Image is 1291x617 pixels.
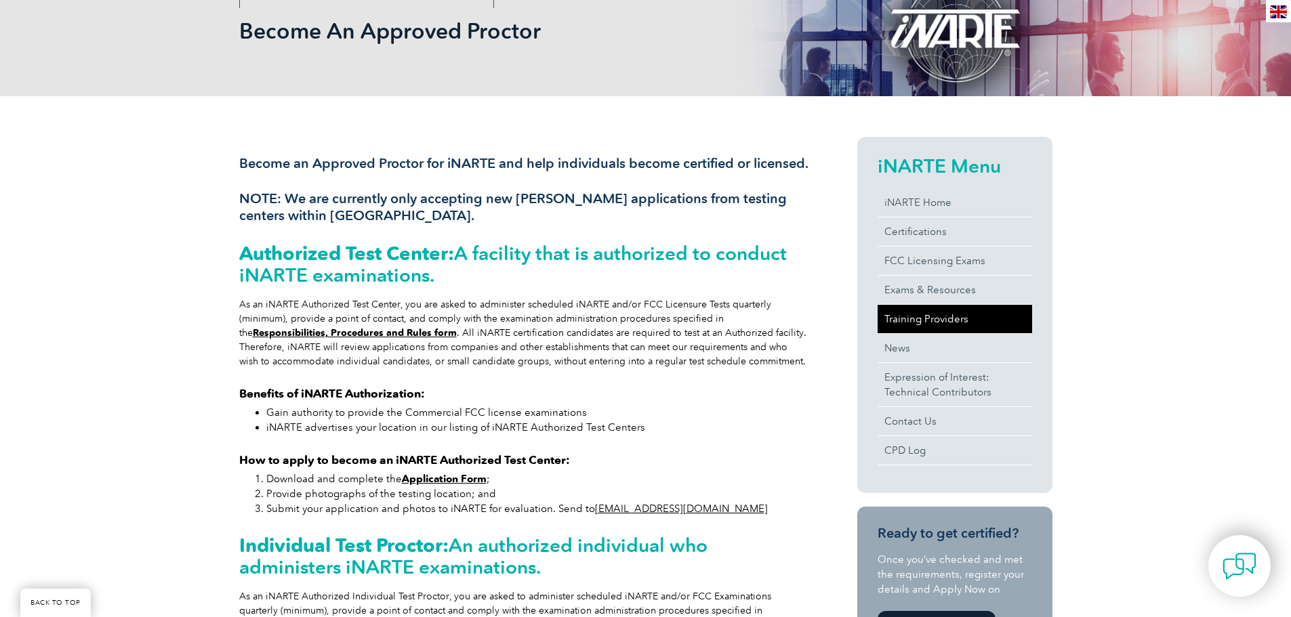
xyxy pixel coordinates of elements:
li: Provide photographs of the testing location; and [266,486,808,501]
h3: NOTE: We are currently only accepting new [PERSON_NAME] applications from testing centers within ... [239,190,808,224]
li: Gain authority to provide the Commercial FCC license examinations [266,405,808,420]
p: Once you’ve checked and met the requirements, register your details and Apply Now on [878,552,1032,597]
h3: Ready to get certified? [878,525,1032,542]
a: Application Form [402,473,487,485]
strong: How to apply to become an iNARTE Authorized Test Center: [239,453,570,467]
h2: Become An Approved Proctor [239,20,808,42]
h2: iNARTE Menu [878,155,1032,177]
a: Exams & Resources [878,276,1032,304]
a: CPD Log [878,436,1032,465]
a: News [878,334,1032,362]
strong: Authorized Test Center: [239,242,454,265]
li: Submit your application and photos to iNARTE for evaluation. Send to [266,501,808,516]
li: Download and complete the ; [266,471,808,486]
a: Training Providers [878,305,1032,333]
a: BACK TO TOP [20,589,91,617]
a: FCC Licensing Exams [878,247,1032,275]
a: Contact Us [878,407,1032,435]
a: Expression of Interest:Technical Contributors [878,363,1032,406]
a: Certifications [878,217,1032,246]
strong: Benefits of iNARTE Authorization: [239,387,425,400]
strong: Individual Test Proctor: [239,534,449,557]
a: iNARTE Home [878,188,1032,217]
a: Responsibilities, Procedures and Rules form [253,327,457,339]
div: As an iNARTE Authorized Test Center, you are asked to administer scheduled iNARTE and/or FCC Lice... [239,297,808,368]
img: en [1270,5,1287,18]
h2: A facility that is authorized to conduct iNARTE examinations. [239,242,808,286]
h3: Become an Approved Proctor for iNARTE and help individuals become certified or licensed. [239,155,808,172]
h2: An authorized individual who administers iNARTE examinations. [239,534,808,578]
a: [EMAIL_ADDRESS][DOMAIN_NAME] [595,503,768,515]
img: contact-chat.png [1223,549,1256,583]
li: iNARTE advertises your location in our listing of iNARTE Authorized Test Centers [266,420,808,435]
